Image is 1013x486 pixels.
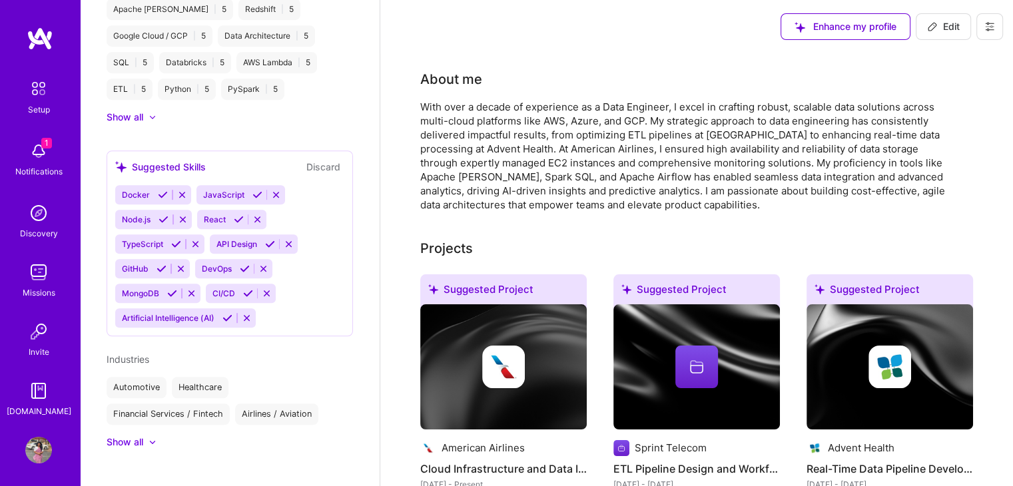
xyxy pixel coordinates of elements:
i: Accept [159,214,169,224]
span: Industries [107,354,149,365]
span: 1 [41,138,52,148]
span: | [296,31,298,41]
div: Invite [29,345,49,359]
div: Suggested Project [420,274,587,310]
div: About me [420,69,482,89]
i: Accept [167,288,177,298]
div: Healthcare [172,377,228,398]
h4: ETL Pipeline Design and Workflow Management [613,460,780,477]
i: Reject [252,214,262,224]
i: Reject [176,264,186,274]
i: icon SuggestedTeams [428,284,438,294]
div: Projects [420,238,473,258]
span: | [214,4,216,15]
span: | [196,84,199,95]
span: React [204,214,226,224]
i: Reject [177,190,187,200]
div: PySpark 5 [221,79,284,100]
img: setup [25,75,53,103]
img: guide book [25,377,52,404]
img: Company logo [807,440,823,456]
span: API Design [216,239,257,249]
i: Reject [271,190,281,200]
span: CI/CD [212,288,235,298]
i: icon SuggestedTeams [621,284,631,294]
div: Python 5 [158,79,216,100]
span: Artificial Intelligence (AI) [122,313,214,323]
i: icon SuggestedTeams [115,161,127,172]
div: ETL 5 [107,79,153,100]
i: Reject [186,288,196,298]
span: | [135,57,137,68]
div: Suggested Skills [115,160,206,174]
span: Docker [122,190,150,200]
button: Discard [302,159,344,174]
i: Accept [234,214,244,224]
div: American Airlines [442,441,525,455]
span: | [193,31,196,41]
img: bell [25,138,52,164]
i: Accept [265,239,275,249]
div: Setup [28,103,50,117]
img: cover [420,304,587,429]
img: Company logo [613,440,629,456]
h4: Real-Time Data Pipeline Development [807,460,973,477]
div: Financial Services / Fintech [107,403,230,425]
i: Accept [222,313,232,323]
span: | [133,84,136,95]
div: Suggested Project [613,274,780,310]
i: Accept [252,190,262,200]
button: Edit [916,13,971,40]
h4: Cloud Infrastructure and Data Ingestion [420,460,587,477]
div: [DOMAIN_NAME] [7,404,71,418]
span: DevOps [202,264,232,274]
span: Edit [927,20,960,33]
span: GitHub [122,264,149,274]
i: Reject [242,313,252,323]
img: cover [613,304,780,429]
img: Invite [25,318,52,345]
div: Databricks 5 [159,52,231,73]
div: Show all [107,435,143,449]
img: Company logo [482,346,525,388]
i: Accept [157,264,167,274]
i: Reject [190,239,200,249]
div: Sprint Telecom [635,441,707,455]
div: Data Architecture 5 [218,25,315,47]
span: | [212,57,214,68]
span: | [298,57,300,68]
img: cover [807,304,973,429]
span: | [265,84,268,95]
span: MongoDB [122,288,159,298]
div: AWS Lambda 5 [236,52,317,73]
img: Company logo [868,346,911,388]
div: Discovery [20,226,58,240]
img: logo [27,27,53,51]
i: Accept [171,239,181,249]
div: With over a decade of experience as a Data Engineer, I excel in crafting robust, scalable data so... [420,100,953,212]
div: Google Cloud / GCP 5 [107,25,212,47]
img: discovery [25,200,52,226]
i: Accept [243,288,253,298]
i: Reject [262,288,272,298]
img: Company logo [420,440,436,456]
i: icon SuggestedTeams [815,284,825,294]
i: Accept [158,190,168,200]
i: Accept [240,264,250,274]
div: Notifications [15,164,63,178]
div: Missions [23,286,55,300]
img: teamwork [25,259,52,286]
a: User Avatar [22,437,55,463]
span: JavaScript [203,190,244,200]
span: | [281,4,284,15]
div: Airlines / Aviation [235,403,318,425]
i: Reject [258,264,268,274]
div: SQL 5 [107,52,154,73]
div: Show all [107,111,143,124]
span: TypeScript [122,239,163,249]
img: User Avatar [25,437,52,463]
i: Reject [284,239,294,249]
span: Node.js [122,214,151,224]
div: Automotive [107,377,167,398]
div: Advent Health [828,441,894,455]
